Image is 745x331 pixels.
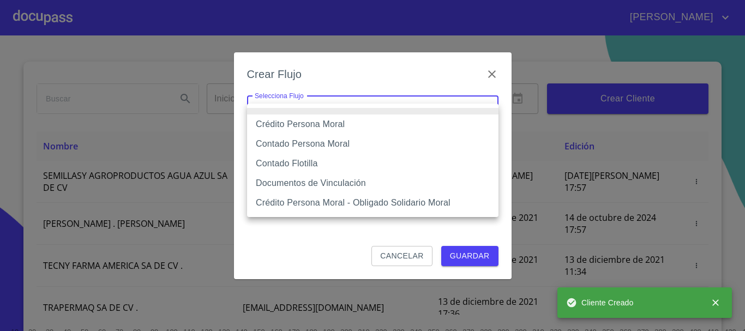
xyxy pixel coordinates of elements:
[566,297,634,308] span: Cliente Creado
[247,193,498,213] li: Crédito Persona Moral - Obligado Solidario Moral
[247,115,498,134] li: Crédito Persona Moral
[247,108,498,115] li: None
[247,134,498,154] li: Contado Persona Moral
[704,291,728,315] button: close
[247,154,498,173] li: Contado Flotilla
[247,173,498,193] li: Documentos de Vinculación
